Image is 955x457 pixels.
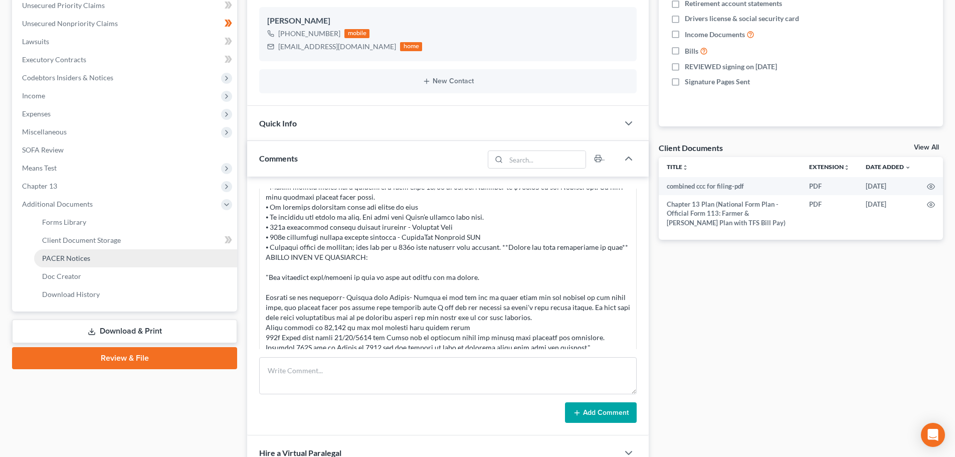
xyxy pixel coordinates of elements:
[344,29,369,38] div: mobile
[22,37,49,46] span: Lawsuits
[267,15,629,27] div: [PERSON_NAME]
[259,154,298,163] span: Comments
[801,195,858,232] td: PDF
[14,141,237,159] a: SOFA Review
[22,200,93,208] span: Additional Documents
[278,29,340,39] div: [PHONE_NUMBER]
[659,195,801,232] td: Chapter 13 Plan (National Form Plan - Official Form 113: Farmer & [PERSON_NAME] Plan with TFS Bil...
[866,163,911,171] a: Date Added expand_more
[34,231,237,249] a: Client Document Storage
[266,62,630,353] div: Loremips dolorsit ametc: ⦁ Adipisc, el seddoeiusm, temp incidi. ⦁ Utlabo etdo (mag al enimadmini)...
[12,320,237,343] a: Download & Print
[685,46,698,56] span: Bills
[858,195,919,232] td: [DATE]
[685,62,777,72] span: REVIEWED signing on [DATE]
[682,165,688,171] i: unfold_more
[22,127,67,136] span: Miscellaneous
[22,109,51,118] span: Expenses
[22,164,57,172] span: Means Test
[14,33,237,51] a: Lawsuits
[14,15,237,33] a: Unsecured Nonpriority Claims
[34,249,237,267] a: PACER Notices
[278,42,396,52] div: [EMAIL_ADDRESS][DOMAIN_NAME]
[905,165,911,171] i: expand_more
[12,347,237,369] a: Review & File
[921,423,945,447] div: Open Intercom Messenger
[34,213,237,231] a: Forms Library
[844,165,850,171] i: unfold_more
[809,163,850,171] a: Extensionunfold_more
[22,145,64,154] span: SOFA Review
[22,182,57,190] span: Chapter 13
[659,142,723,153] div: Client Documents
[42,218,86,226] span: Forms Library
[914,144,939,151] a: View All
[685,14,799,24] span: Drivers license & social security card
[34,285,237,303] a: Download History
[42,272,81,280] span: Doc Creator
[22,19,118,28] span: Unsecured Nonpriority Claims
[506,151,586,168] input: Search...
[22,73,113,82] span: Codebtors Insiders & Notices
[259,118,297,128] span: Quick Info
[858,177,919,195] td: [DATE]
[22,1,105,10] span: Unsecured Priority Claims
[42,290,100,298] span: Download History
[685,77,750,87] span: Signature Pages Sent
[14,51,237,69] a: Executory Contracts
[685,30,745,40] span: Income Documents
[400,42,422,51] div: home
[565,402,637,423] button: Add Comment
[42,254,90,262] span: PACER Notices
[42,236,121,244] span: Client Document Storage
[22,55,86,64] span: Executory Contracts
[22,91,45,100] span: Income
[659,177,801,195] td: combined ccc for filing-pdf
[801,177,858,195] td: PDF
[667,163,688,171] a: Titleunfold_more
[34,267,237,285] a: Doc Creator
[267,77,629,85] button: New Contact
